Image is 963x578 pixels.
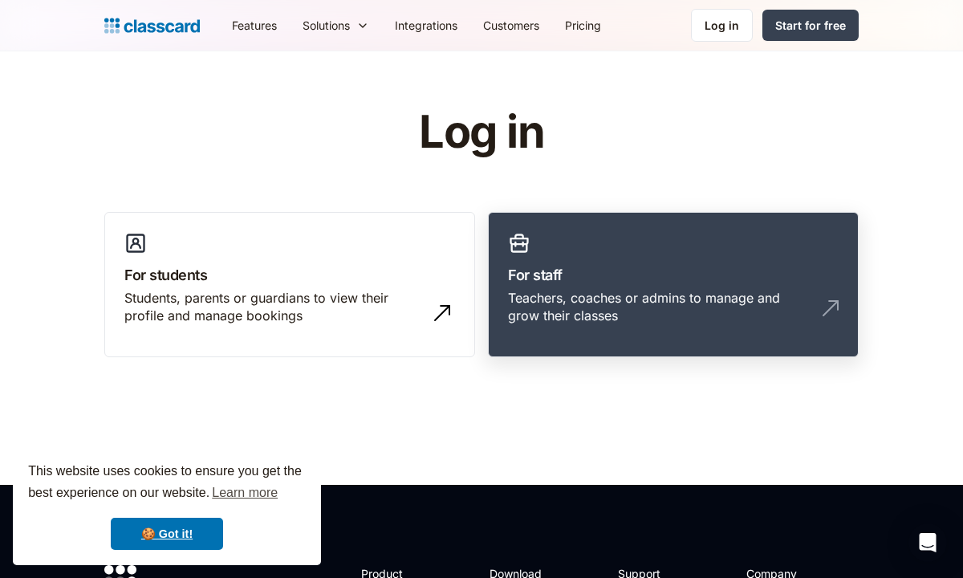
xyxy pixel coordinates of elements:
[124,264,455,286] h3: For students
[124,289,423,325] div: Students, parents or guardians to view their profile and manage bookings
[691,9,753,42] a: Log in
[303,17,350,34] div: Solutions
[209,481,280,505] a: learn more about cookies
[508,264,839,286] h3: For staff
[13,446,321,565] div: cookieconsent
[705,17,739,34] div: Log in
[382,7,470,43] a: Integrations
[227,108,737,157] h1: Log in
[111,518,223,550] a: dismiss cookie message
[775,17,846,34] div: Start for free
[508,289,807,325] div: Teachers, coaches or admins to manage and grow their classes
[552,7,614,43] a: Pricing
[908,523,947,562] div: Open Intercom Messenger
[104,212,475,358] a: For studentsStudents, parents or guardians to view their profile and manage bookings
[762,10,859,41] a: Start for free
[104,14,200,37] a: Logo
[488,212,859,358] a: For staffTeachers, coaches or admins to manage and grow their classes
[28,462,306,505] span: This website uses cookies to ensure you get the best experience on our website.
[290,7,382,43] div: Solutions
[470,7,552,43] a: Customers
[219,7,290,43] a: Features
